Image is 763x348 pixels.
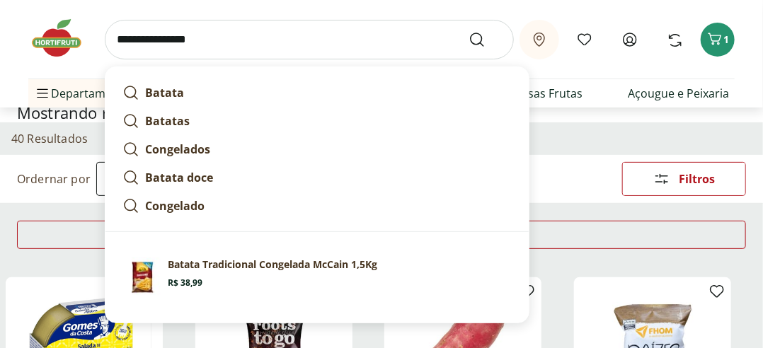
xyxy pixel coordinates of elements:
img: Batata Tradicional Congelada McCain 1,5kg [122,257,162,297]
h2: 40 Resultados [11,131,88,146]
strong: Congelados [145,141,210,157]
button: Submit Search [469,31,503,48]
span: Filtros [679,173,715,185]
label: Ordernar por [17,171,91,187]
a: Batata doce [117,163,517,192]
p: Batata Tradicional Congelada McCain 1,5Kg [168,257,377,272]
strong: Batatas [145,113,190,129]
strong: Batata doce [145,170,213,185]
a: Nossas Frutas [507,85,583,102]
img: Hortifruti [28,17,99,59]
a: Batata Tradicional Congelada McCain 1,5kgBatata Tradicional Congelada McCain 1,5KgR$ 38,99 [117,252,517,303]
button: Carrinho [701,23,735,57]
a: Congelado [117,192,517,220]
input: search [105,20,514,59]
svg: Abrir Filtros [653,170,670,187]
a: Página anterior [17,221,746,255]
strong: Batata [145,85,184,100]
a: Congelados [117,135,517,163]
a: Batata [117,79,517,107]
a: Batatas [117,107,517,135]
strong: Congelado [145,198,205,214]
h1: Mostrando resultados para: [17,104,746,122]
button: Filtros [622,162,746,196]
span: 1 [723,33,729,46]
span: Departamentos [34,76,136,110]
a: Açougue e Peixaria [628,85,729,102]
span: R$ 38,99 [168,277,202,289]
button: Menu [34,76,51,110]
